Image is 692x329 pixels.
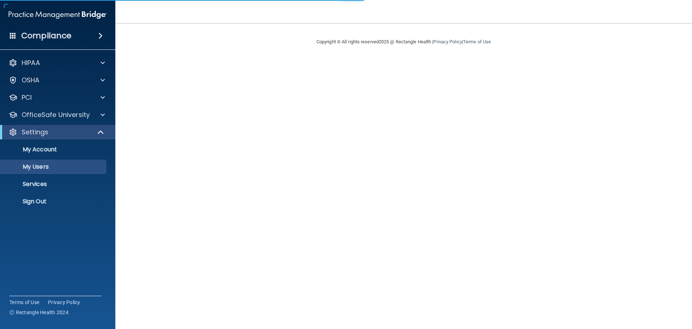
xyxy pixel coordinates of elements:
[5,146,103,153] p: My Account
[22,93,32,102] p: PCI
[9,76,105,85] a: OSHA
[272,30,535,53] div: Copyright © All rights reserved 2025 @ Rectangle Health | |
[21,31,71,41] h4: Compliance
[5,198,103,205] p: Sign Out
[22,76,40,85] p: OSHA
[567,278,683,307] iframe: Drift Widget Chat Controller
[9,111,105,119] a: OfficeSafe University
[9,8,107,22] img: PMB logo
[5,163,103,170] p: My Users
[22,128,48,137] p: Settings
[433,39,462,44] a: Privacy Policy
[9,309,68,316] span: Ⓒ Rectangle Health 2024
[9,128,105,137] a: Settings
[9,93,105,102] a: PCI
[5,181,103,188] p: Services
[48,299,80,306] a: Privacy Policy
[9,299,39,306] a: Terms of Use
[22,111,90,119] p: OfficeSafe University
[9,59,105,67] a: HIPAA
[463,39,491,44] a: Terms of Use
[22,59,40,67] p: HIPAA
